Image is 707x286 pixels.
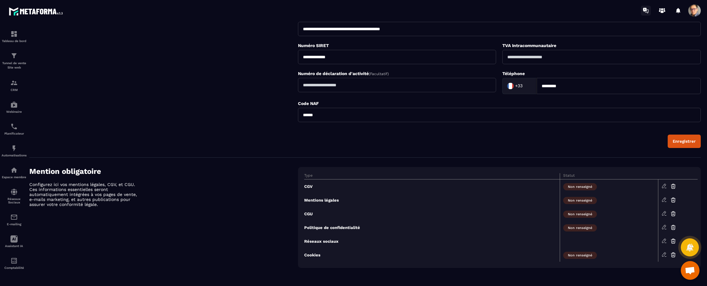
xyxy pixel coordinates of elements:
[560,173,658,179] th: Statut
[9,6,65,17] img: logo
[2,61,27,70] p: Tunnel de vente Site web
[2,110,27,113] p: Webinaire
[10,145,18,152] img: automations
[304,193,560,207] td: Mentions légales
[304,207,560,221] td: CGU
[10,30,18,38] img: formation
[2,154,27,157] p: Automatisations
[2,252,27,274] a: accountantaccountantComptabilité
[304,248,560,262] td: Cookies
[304,179,560,193] td: CGV
[502,43,556,48] label: TVA Intracommunautaire
[10,79,18,87] img: formation
[2,140,27,162] a: automationsautomationsAutomatisations
[2,162,27,184] a: automationsautomationsEspace membre
[10,166,18,174] img: automations
[502,71,525,76] label: Téléphone
[369,72,389,76] span: (Facultatif)
[298,71,389,76] label: Numéro de déclaration d'activité
[502,78,537,94] div: Search for option
[563,183,597,190] span: Non renseigné
[304,221,560,234] td: Politique de confidentialité
[668,135,701,148] button: Enregistrer
[29,167,298,176] h4: Mention obligatoire
[524,81,530,91] input: Search for option
[681,261,700,280] div: Ouvrir le chat
[2,209,27,231] a: emailemailE-mailing
[304,173,560,179] th: Type
[304,234,560,248] td: Réseaux sociaux
[10,52,18,60] img: formation
[2,88,27,92] p: CRM
[10,101,18,108] img: automations
[2,74,27,96] a: formationformationCRM
[563,197,597,204] span: Non renseigné
[2,96,27,118] a: automationsautomationsWebinaire
[10,123,18,130] img: scheduler
[515,83,523,89] span: +33
[563,224,597,231] span: Non renseigné
[10,213,18,221] img: email
[29,182,139,207] p: Configurez ici vos mentions légales, CGV, et CGU. Ces informations essentielles seront automatiqu...
[2,184,27,209] a: social-networksocial-networkRéseaux Sociaux
[298,101,319,106] label: Code NAF
[2,47,27,74] a: formationformationTunnel de vente Site web
[673,139,696,144] div: Enregistrer
[2,222,27,226] p: E-mailing
[504,80,517,92] img: Country Flag
[2,197,27,204] p: Réseaux Sociaux
[10,188,18,196] img: social-network
[563,252,597,259] span: Non renseigné
[2,231,27,252] a: Assistant IA
[2,175,27,179] p: Espace membre
[298,43,329,48] label: Numéro SIRET
[2,244,27,248] p: Assistant IA
[563,211,597,218] span: Non renseigné
[10,257,18,265] img: accountant
[2,39,27,43] p: Tableau de bord
[2,266,27,269] p: Comptabilité
[2,132,27,135] p: Planificateur
[2,26,27,47] a: formationformationTableau de bord
[2,118,27,140] a: schedulerschedulerPlanificateur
